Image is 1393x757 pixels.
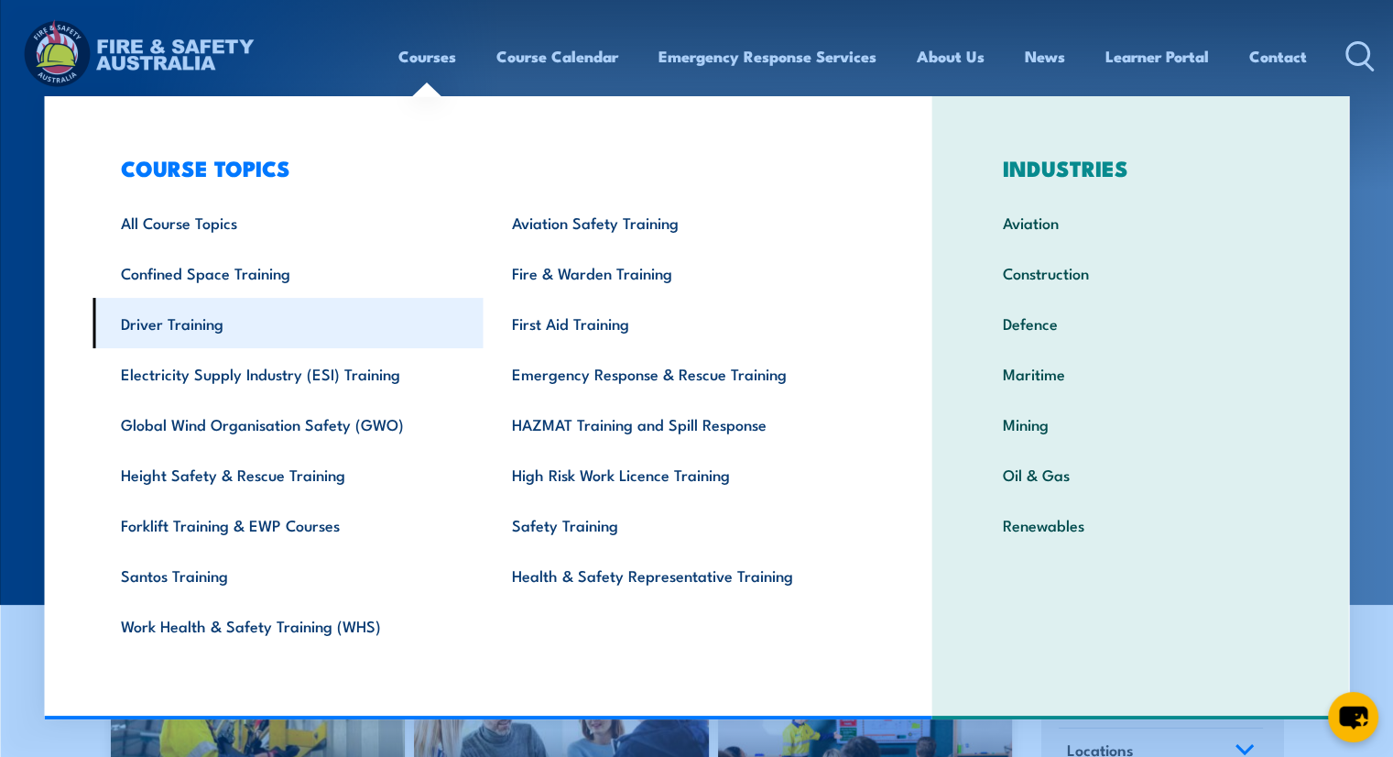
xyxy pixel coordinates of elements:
a: Work Health & Safety Training (WHS) [93,600,484,651]
a: Safety Training [484,499,875,550]
a: Height Safety & Rescue Training [93,449,484,499]
a: All Course Topics [93,197,484,247]
button: chat-button [1328,692,1378,742]
a: Fire & Warden Training [484,247,875,298]
a: Mining [974,399,1307,449]
a: Aviation Safety Training [484,197,875,247]
a: Oil & Gas [974,449,1307,499]
a: Forklift Training & EWP Courses [93,499,484,550]
a: Contact [1249,32,1307,81]
a: Driver Training [93,298,484,348]
a: Confined Space Training [93,247,484,298]
h3: INDUSTRIES [974,155,1307,181]
a: Learner Portal [1105,32,1209,81]
a: About Us [917,32,985,81]
a: Health & Safety Representative Training [484,550,875,600]
a: Courses [398,32,456,81]
a: First Aid Training [484,298,875,348]
a: Electricity Supply Industry (ESI) Training [93,348,484,399]
a: Maritime [974,348,1307,399]
a: Aviation [974,197,1307,247]
a: High Risk Work Licence Training [484,449,875,499]
a: Emergency Response Services [658,32,876,81]
a: Defence [974,298,1307,348]
a: HAZMAT Training and Spill Response [484,399,875,449]
a: Emergency Response & Rescue Training [484,348,875,399]
a: Course Calendar [496,32,618,81]
a: Renewables [974,499,1307,550]
h3: COURSE TOPICS [93,155,875,181]
a: Global Wind Organisation Safety (GWO) [93,399,484,449]
a: Construction [974,247,1307,298]
a: Santos Training [93,550,484,600]
a: News [1025,32,1065,81]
